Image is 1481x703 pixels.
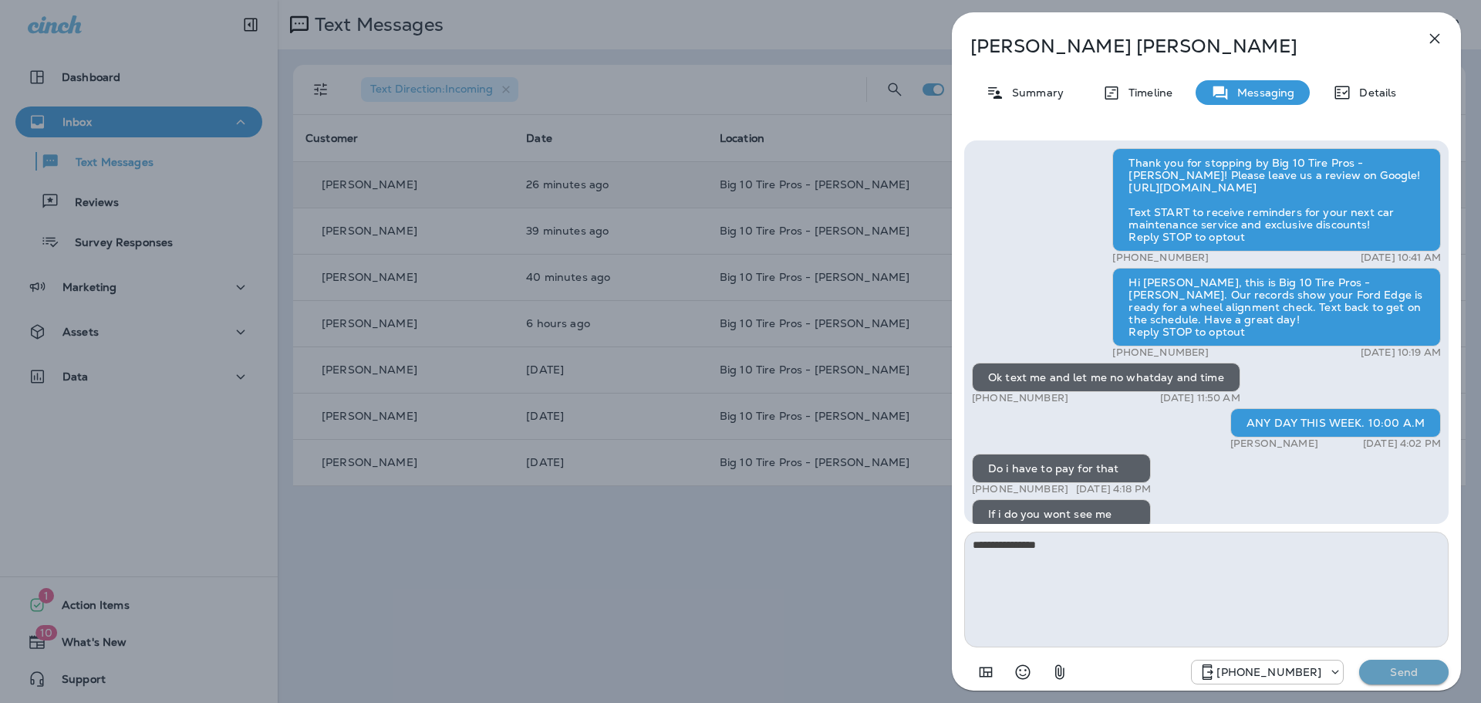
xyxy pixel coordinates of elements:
p: [PHONE_NUMBER] [1112,346,1209,359]
p: [PERSON_NAME] [PERSON_NAME] [970,35,1392,57]
p: [PHONE_NUMBER] [1112,252,1209,264]
p: [PERSON_NAME] [1230,438,1318,450]
button: Send [1359,660,1449,684]
div: Hi [PERSON_NAME], this is Big 10 Tire Pros - [PERSON_NAME]. Our records show your Ford Edge is re... [1112,268,1441,346]
p: Send [1371,665,1436,679]
p: [DATE] 10:41 AM [1361,252,1441,264]
p: [PHONE_NUMBER] [972,483,1068,495]
p: Messaging [1230,86,1294,99]
div: ANY DAY THIS WEEK. 10:00 A.M [1230,408,1441,438]
p: [PHONE_NUMBER] [972,392,1068,404]
p: Timeline [1121,86,1172,99]
p: Summary [1004,86,1064,99]
p: [DATE] 4:02 PM [1363,438,1441,450]
p: [DATE] 11:50 AM [1160,392,1240,404]
div: +1 (601) 808-4206 [1192,663,1343,681]
div: If i do you wont see me [972,499,1151,529]
button: Select an emoji [1007,657,1038,688]
div: Do i have to pay for that [972,454,1151,483]
p: [PHONE_NUMBER] [1216,666,1321,678]
p: [DATE] 10:19 AM [1361,346,1441,359]
div: Thank you for stopping by Big 10 Tire Pros - [PERSON_NAME]! Please leave us a review on Google! [... [1112,148,1441,252]
button: Add in a premade template [970,657,1001,688]
div: Ok text me and let me no whatday and time [972,363,1240,392]
p: [DATE] 4:18 PM [1076,483,1151,495]
p: Details [1351,86,1396,99]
